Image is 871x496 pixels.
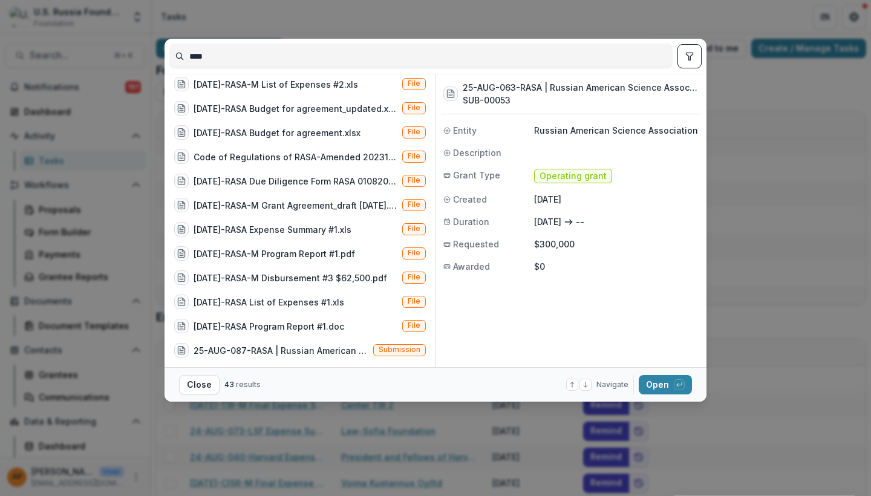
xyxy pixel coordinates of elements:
[194,320,344,333] div: [DATE]-RASA Program Report #1.doc
[534,238,699,250] p: $300,000
[453,146,501,159] span: Description
[534,193,699,206] p: [DATE]
[408,103,420,112] span: File
[463,94,699,106] h3: SUB-00053
[408,224,420,233] span: File
[453,124,477,137] span: Entity
[194,78,358,91] div: [DATE]-RASA-M List of Expenses #2.xls
[534,124,699,137] p: Russian American Science Association
[194,247,355,260] div: [DATE]-RASA-M Program Report #1.pdf
[194,126,360,139] div: [DATE]-RASA Budget for agreement.xlsx
[639,375,692,394] button: Open
[179,375,220,394] button: Close
[224,380,234,389] span: 43
[453,238,499,250] span: Requested
[408,79,420,88] span: File
[194,272,387,284] div: [DATE]-RASA-M Disbursement #3 $62,500.pdf
[453,169,500,181] span: Grant Type
[194,223,351,236] div: [DATE]-RASA Expense Summary #1.xls
[534,260,699,273] p: $0
[408,273,420,281] span: File
[408,200,420,209] span: File
[194,102,397,115] div: [DATE]-RASA Budget for agreement_updated.xlsx
[236,380,261,389] span: results
[408,128,420,136] span: File
[534,215,561,228] p: [DATE]
[194,175,397,188] div: [DATE]-RASA Due Diligence Form RASA 01082024.pdf
[194,296,344,308] div: [DATE]-RASA List of Expenses #1.xls
[194,344,368,357] div: 25-AUG-087-RASA | Russian American Science Association - 2025 - Grant Proposal Application ([DATE])
[540,171,607,181] span: Operating grant
[194,151,397,163] div: Code of Regulations of RASA-Amended 20231218.pdf
[194,199,397,212] div: [DATE]-RASA-M Grant Agreement_draft [DATE].docx
[453,215,489,228] span: Duration
[596,379,628,390] span: Navigate
[677,44,702,68] button: toggle filters
[576,215,584,228] p: --
[453,193,487,206] span: Created
[463,81,699,94] h3: 25-AUG-063-RASA | Russian American Science Association - 2025 - Grant Proposal Application ([DATE])
[408,249,420,257] span: File
[453,260,490,273] span: Awarded
[408,176,420,184] span: File
[408,321,420,330] span: File
[408,152,420,160] span: File
[379,345,420,354] span: Submission
[408,297,420,305] span: File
